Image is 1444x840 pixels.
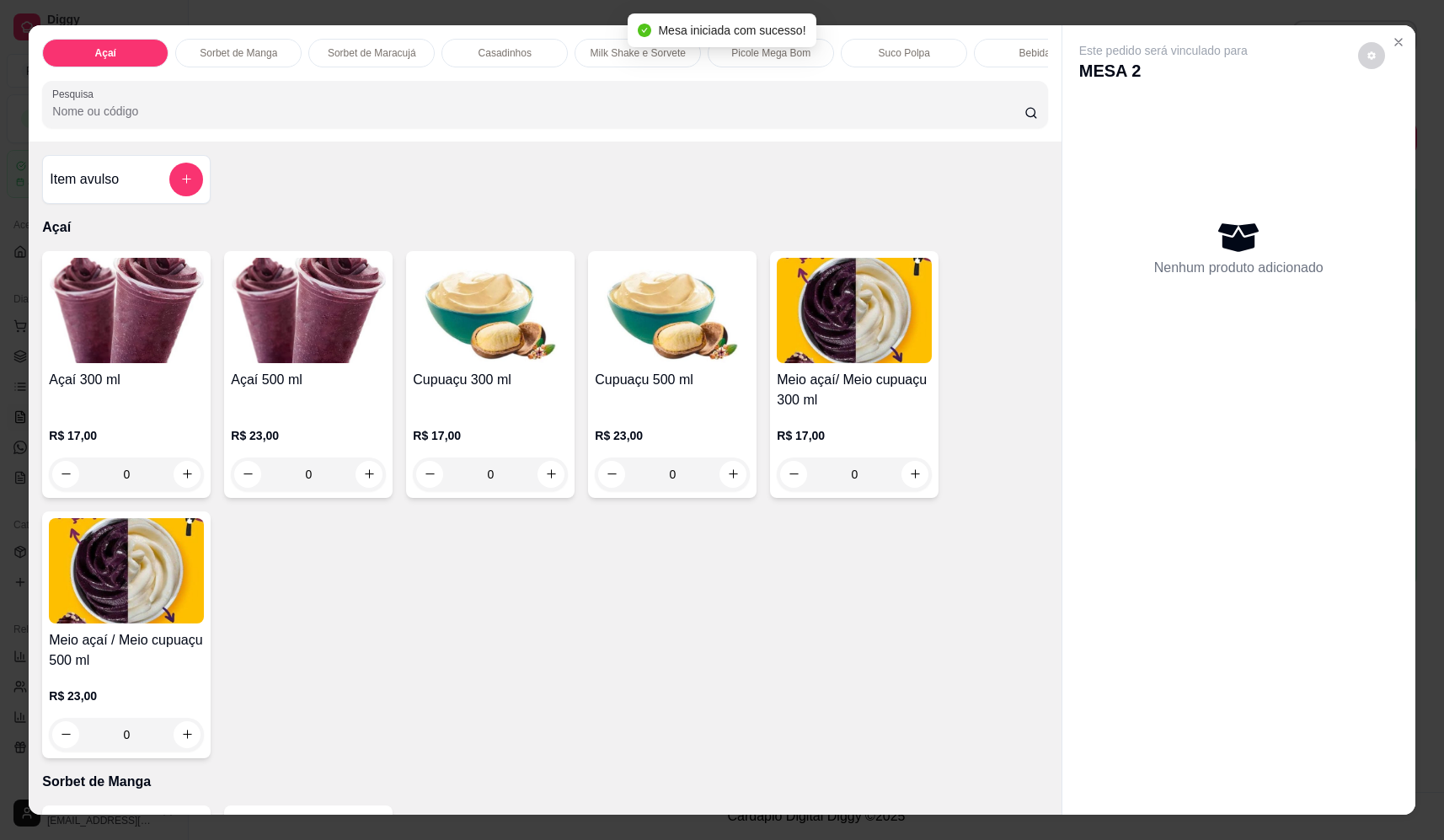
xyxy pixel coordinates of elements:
p: MESA 2 [1079,59,1248,83]
input: Pesquisa [52,103,1024,120]
p: R$ 17,00 [413,427,568,444]
p: R$ 23,00 [231,427,386,444]
img: product-image [595,258,750,363]
img: product-image [49,258,204,363]
p: Casadinhos [479,46,532,60]
p: Este pedido será vinculado para [1079,42,1248,59]
p: R$ 23,00 [49,688,204,704]
p: R$ 17,00 [49,427,204,444]
h4: Cupuaçu 300 ml [413,370,568,390]
p: Milk Shake e Sorvete [591,46,686,60]
span: check-circle [638,24,651,37]
h4: Açaí 500 ml [231,370,386,390]
p: Sorbet de Manga [42,772,1047,792]
h4: Meio açaí/ Meio cupuaçu 300 ml [777,370,932,410]
p: Picole Mega Bom [731,46,810,60]
img: product-image [413,258,568,363]
h4: Meio açaí / Meio cupuaçu 500 ml [49,630,204,671]
p: R$ 17,00 [777,427,932,444]
img: product-image [777,258,932,363]
h4: Item avulso [50,169,119,190]
button: Close [1385,29,1412,56]
p: Açaí [95,46,116,60]
label: Pesquisa [52,87,99,101]
p: R$ 23,00 [595,427,750,444]
button: decrease-product-quantity [1358,42,1385,69]
img: product-image [49,518,204,623]
p: Açaí [42,217,1047,238]
img: product-image [231,258,386,363]
p: Nenhum produto adicionado [1154,258,1324,278]
button: add-separate-item [169,163,203,196]
p: Bebidas [1019,46,1056,60]
span: Mesa iniciada com sucesso! [658,24,805,37]
p: Sorbet de Manga [200,46,277,60]
p: Suco Polpa [879,46,930,60]
h4: Cupuaçu 500 ml [595,370,750,390]
h4: Açaí 300 ml [49,370,204,390]
p: Sorbet de Maracujá [328,46,416,60]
